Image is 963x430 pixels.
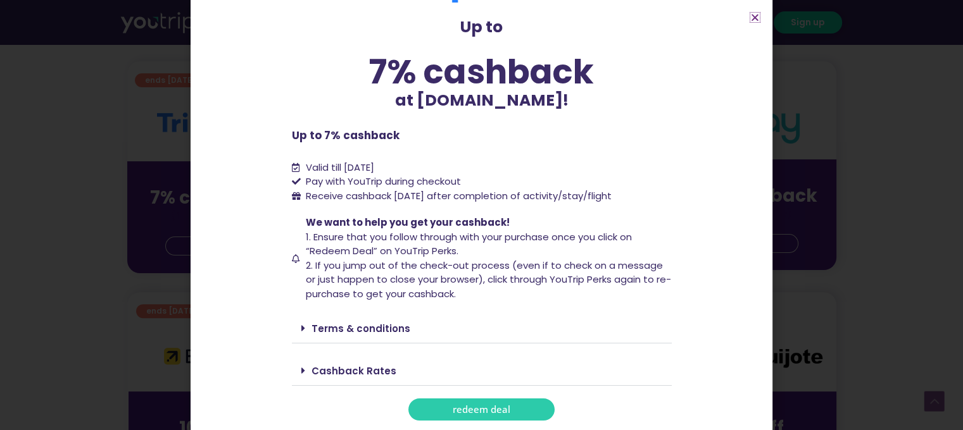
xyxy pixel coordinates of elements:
[306,259,671,300] span: 2. If you jump out of the check-out process (even if to check on a message or just happen to clos...
[292,15,672,39] p: Up to
[750,13,760,22] a: Close
[292,356,672,386] div: Cashback Rates
[306,230,632,258] span: 1. Ensure that you follow through with your purchase once you click on “Redeem Deal” on YouTrip P...
[292,128,400,143] b: Up to 7% cashback
[312,322,410,335] a: Terms & conditions
[453,405,510,414] span: redeem deal
[292,314,672,343] div: Terms & conditions
[408,398,555,421] a: redeem deal
[306,216,510,229] span: We want to help you get your cashback!
[303,175,461,189] span: Pay with YouTrip during checkout
[312,364,396,378] a: Cashback Rates
[306,189,612,202] span: Receive cashback [DATE] after completion of activity/stay/flight
[306,161,374,174] span: Valid till [DATE]
[292,55,672,89] div: 7% cashback
[292,89,672,113] p: at [DOMAIN_NAME]!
